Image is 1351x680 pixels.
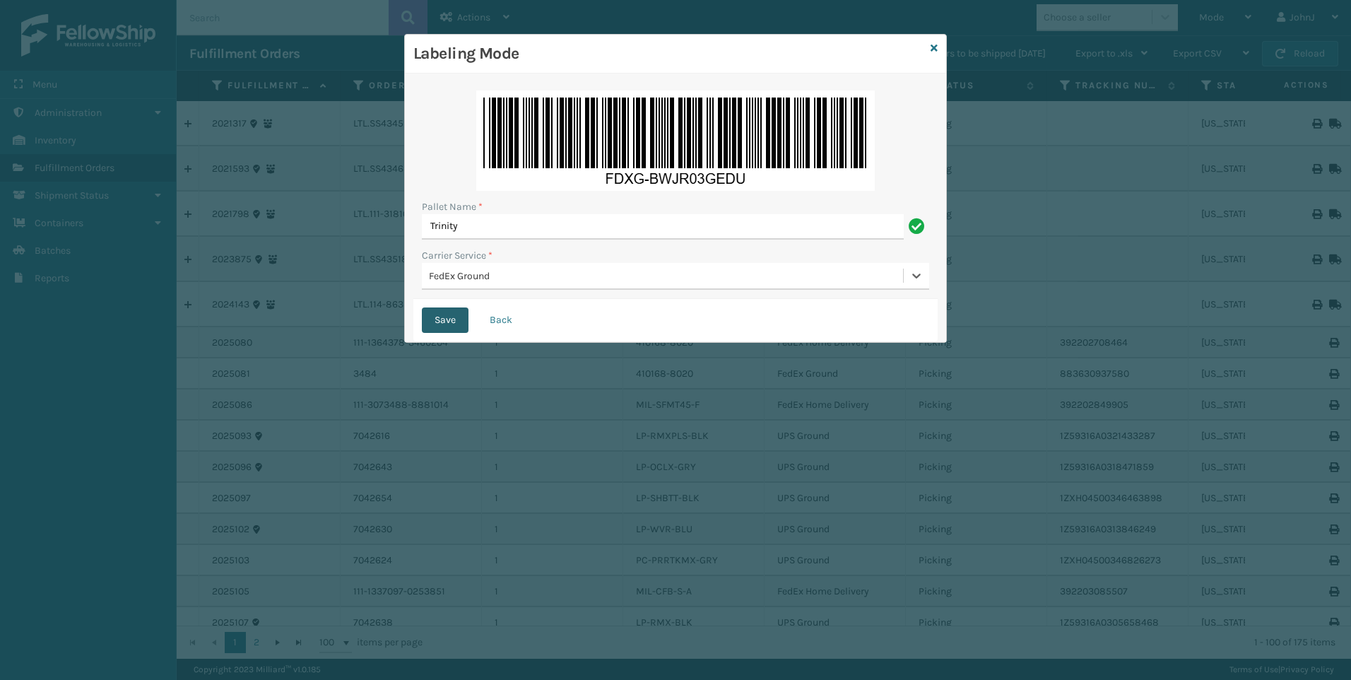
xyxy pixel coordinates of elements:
[422,248,492,263] label: Carrier Service
[429,269,904,283] div: FedEx Ground
[477,307,525,333] button: Back
[476,90,875,191] img: 6ZsuLgAAAAZJREFUAwBUvt55C68BiAAAAABJRU5ErkJggg==
[422,199,483,214] label: Pallet Name
[413,43,925,64] h3: Labeling Mode
[422,307,468,333] button: Save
